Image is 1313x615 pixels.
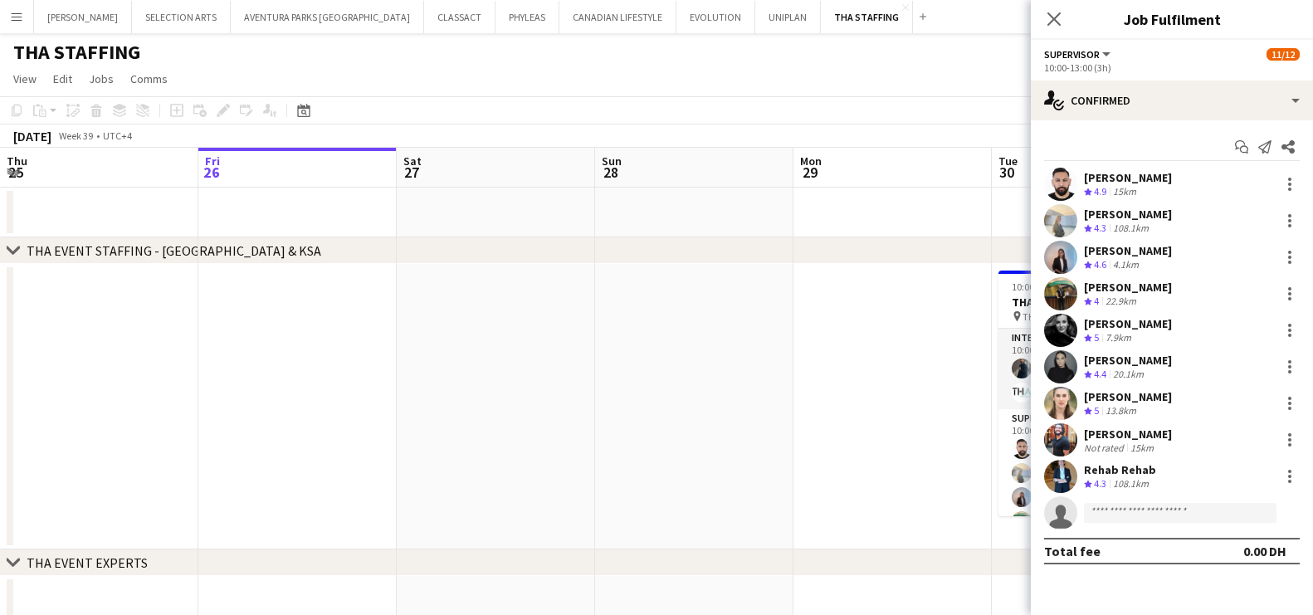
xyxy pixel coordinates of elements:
[495,1,559,33] button: PHYLEAS
[7,154,27,168] span: Thu
[89,71,114,86] span: Jobs
[1084,243,1172,258] div: [PERSON_NAME]
[4,163,27,182] span: 25
[821,1,913,33] button: THA STAFFING
[996,163,1018,182] span: 30
[755,1,821,33] button: UNIPLAN
[231,1,424,33] button: AVENTURA PARKS [GEOGRAPHIC_DATA]
[130,71,168,86] span: Comms
[82,68,120,90] a: Jobs
[53,71,72,86] span: Edit
[1094,185,1106,198] span: 4.9
[1031,8,1313,30] h3: Job Fulfilment
[1110,477,1152,491] div: 108.1km
[401,163,422,182] span: 27
[34,1,132,33] button: [PERSON_NAME]
[1094,368,1106,380] span: 4.4
[1044,543,1101,559] div: Total fee
[1110,368,1147,382] div: 20.1km
[1084,316,1172,331] div: [PERSON_NAME]
[13,71,37,86] span: View
[602,154,622,168] span: Sun
[1094,477,1106,490] span: 4.3
[203,163,220,182] span: 26
[13,40,140,65] h1: THA STAFFING
[1094,222,1106,234] span: 4.3
[46,68,79,90] a: Edit
[1084,427,1172,442] div: [PERSON_NAME]
[27,554,148,571] div: THA EVENT EXPERTS
[1102,404,1140,418] div: 13.8km
[1094,258,1106,271] span: 4.6
[7,68,43,90] a: View
[1102,331,1135,345] div: 7.9km
[27,242,321,259] div: THA EVENT STAFFING - [GEOGRAPHIC_DATA] & KSA
[676,1,755,33] button: EVOLUTION
[1084,462,1156,477] div: Rehab Rehab
[998,329,1184,409] app-card-role: Internal2/210:00-13:00 (3h)[PERSON_NAME][PERSON_NAME]
[1094,295,1099,307] span: 4
[1267,48,1300,61] span: 11/12
[1110,185,1140,199] div: 15km
[1084,389,1172,404] div: [PERSON_NAME]
[1084,170,1172,185] div: [PERSON_NAME]
[1084,280,1172,295] div: [PERSON_NAME]
[403,154,422,168] span: Sat
[1012,281,1079,293] span: 10:00-13:00 (3h)
[1031,81,1313,120] div: Confirmed
[998,154,1018,168] span: Tue
[1084,442,1127,454] div: Not rated
[132,1,231,33] button: SELECTION ARTS
[1127,442,1157,454] div: 15km
[1102,295,1140,309] div: 22.9km
[599,163,622,182] span: 28
[103,129,132,142] div: UTC+4
[55,129,96,142] span: Week 39
[1110,258,1142,272] div: 4.1km
[998,295,1184,310] h3: THA Supervisor Training DAY
[1044,48,1113,61] button: Supervisor
[1094,404,1099,417] span: 5
[1084,207,1172,222] div: [PERSON_NAME]
[800,154,822,168] span: Mon
[13,128,51,144] div: [DATE]
[1044,61,1300,74] div: 10:00-13:00 (3h)
[1084,353,1172,368] div: [PERSON_NAME]
[1110,222,1152,236] div: 108.1km
[1044,48,1100,61] span: Supervisor
[424,1,495,33] button: CLASSACT
[998,271,1184,516] app-job-card: 10:00-13:00 (3h)11/12THA Supervisor Training DAY THA Office2 RolesInternal2/210:00-13:00 (3h)[PER...
[1243,543,1286,559] div: 0.00 DH
[124,68,174,90] a: Comms
[1094,331,1099,344] span: 5
[1023,310,1068,323] span: THA Office
[205,154,220,168] span: Fri
[559,1,676,33] button: CANADIAN LIFESTYLE
[798,163,822,182] span: 29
